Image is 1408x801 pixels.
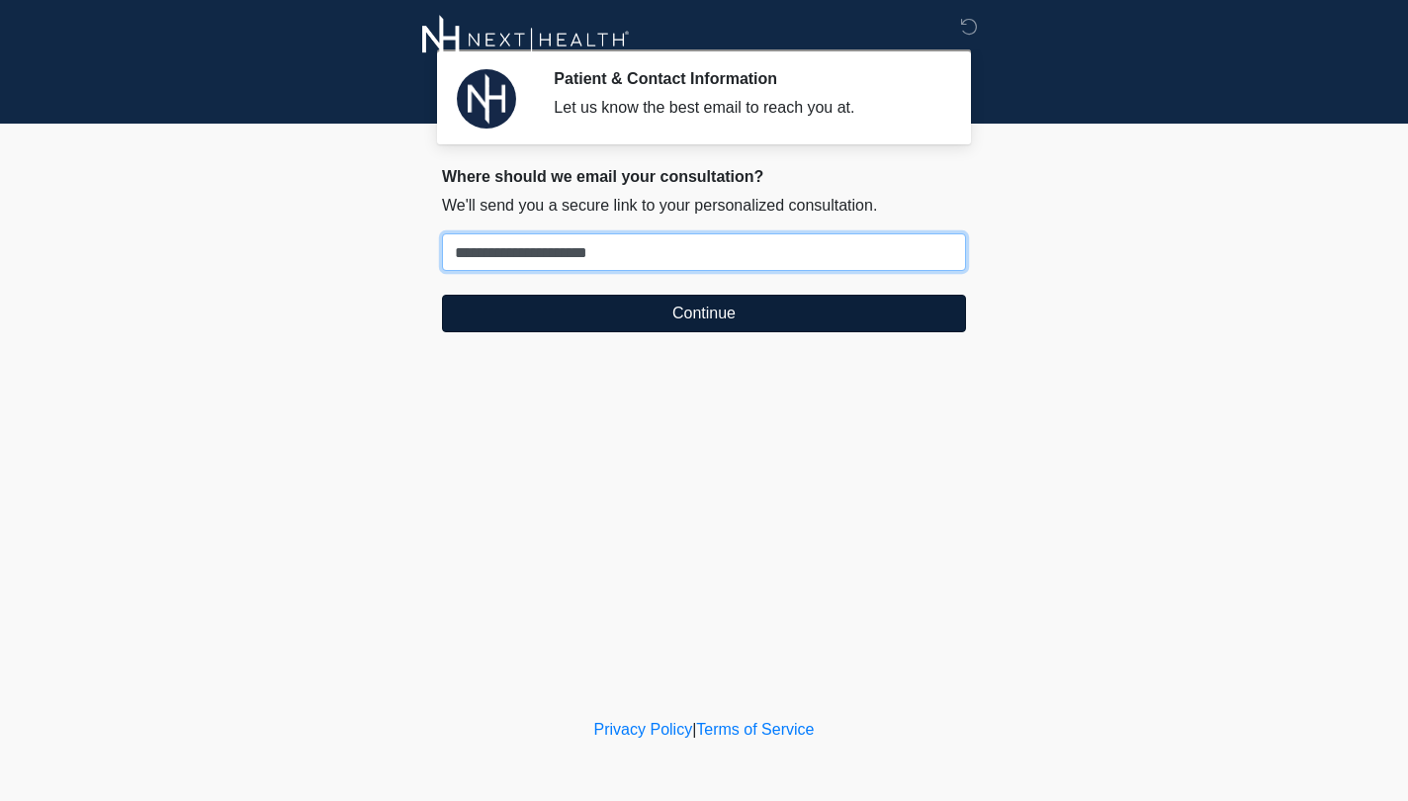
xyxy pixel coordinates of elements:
a: Terms of Service [696,721,814,738]
h2: Where should we email your consultation? [442,167,966,186]
a: Privacy Policy [594,721,693,738]
img: Next Beauty Logo [422,15,630,64]
p: We'll send you a secure link to your personalized consultation. [442,194,966,218]
a: | [692,721,696,738]
div: Let us know the best email to reach you at. [554,96,936,120]
img: Agent Avatar [457,69,516,129]
button: Continue [442,295,966,332]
